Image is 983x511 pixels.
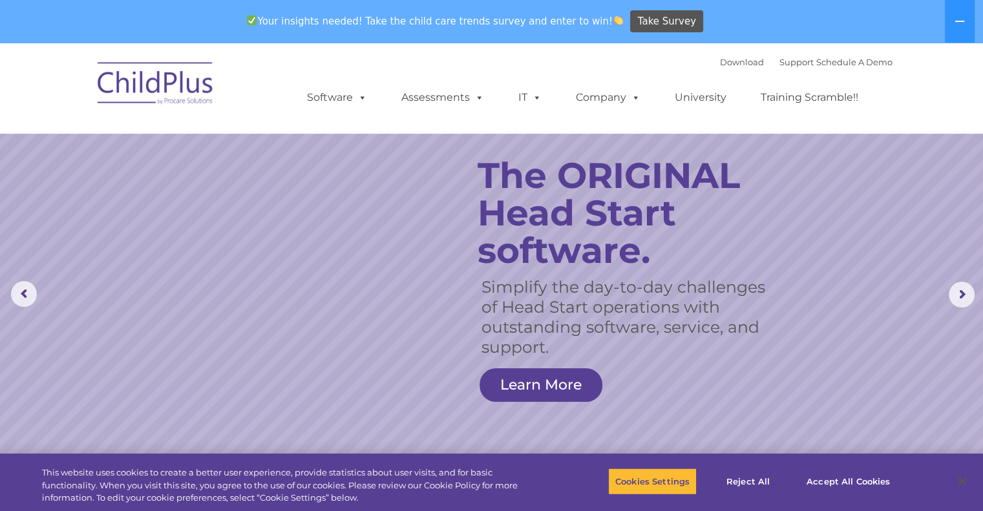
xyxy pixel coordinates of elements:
rs-layer: Simplify the day-to-day challenges of Head Start operations with outstanding software, service, a... [481,277,769,357]
img: 👏 [613,16,623,25]
a: Take Survey [630,10,703,33]
button: Cookies Settings [608,468,697,495]
a: Learn More [480,368,602,402]
a: Assessments [388,85,497,110]
a: Training Scramble!! [748,85,871,110]
a: Download [720,57,764,67]
a: Support [779,57,814,67]
div: This website uses cookies to create a better user experience, provide statistics about user visit... [42,466,541,505]
span: Phone number [180,138,235,148]
img: ChildPlus by Procare Solutions [91,53,220,118]
font: | [720,57,893,67]
span: Your insights needed! Take the child care trends survey and enter to win! [242,8,629,34]
button: Accept All Cookies [799,468,897,495]
img: ✅ [247,16,257,25]
a: Software [294,85,380,110]
a: IT [505,85,555,110]
button: Close [948,467,977,495]
span: Take Survey [638,10,696,33]
a: Company [563,85,653,110]
button: Reject All [708,468,788,495]
span: Last name [180,85,219,95]
rs-layer: The ORIGINAL Head Start software. [478,157,785,269]
a: Schedule A Demo [816,57,893,67]
a: University [662,85,739,110]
